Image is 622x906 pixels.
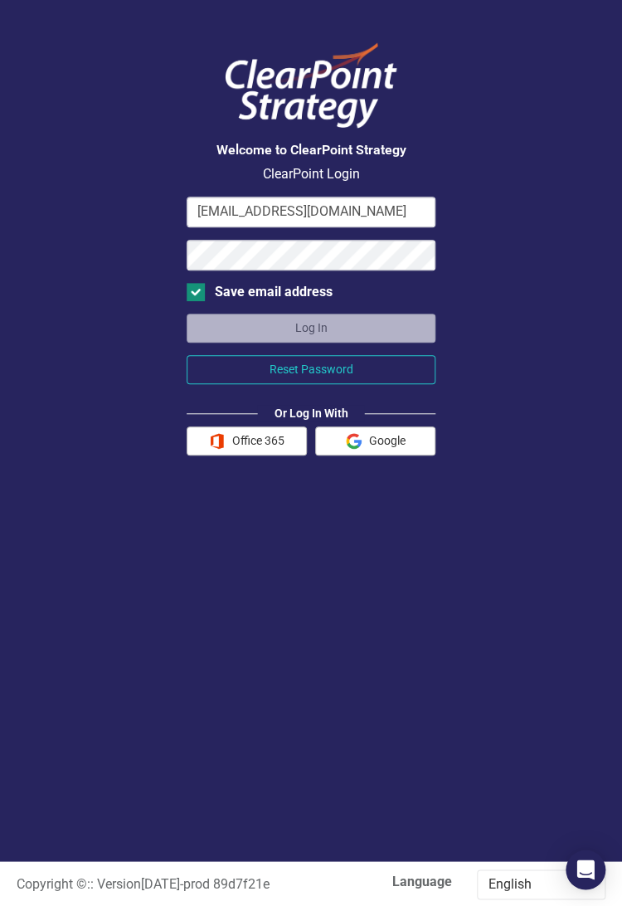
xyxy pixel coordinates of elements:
[258,405,365,421] div: Or Log In With
[315,426,435,455] button: Google
[566,850,605,889] div: Open Intercom Messenger
[187,143,435,158] h3: Welcome to ClearPoint Strategy
[187,314,435,343] button: Log In
[209,433,225,449] img: Office 365
[187,426,307,455] button: Office 365
[187,165,435,184] p: ClearPoint Login
[488,875,576,894] div: English
[211,33,411,139] img: ClearPoint Logo
[215,283,333,302] div: Save email address
[346,433,362,449] img: Google
[323,872,452,891] label: Language
[187,355,435,384] button: Reset Password
[187,197,435,227] input: Email Address
[4,874,311,894] div: :: Version [DATE] - prod 89d7f21e
[17,875,87,891] span: Copyright ©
